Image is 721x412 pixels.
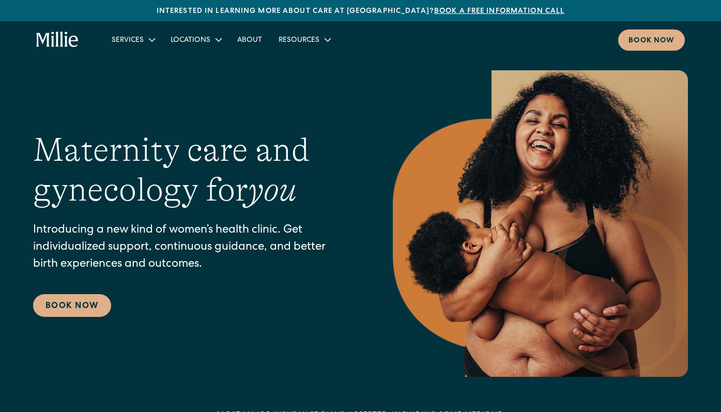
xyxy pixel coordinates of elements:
a: home [36,32,79,48]
a: Book Now [33,294,111,317]
img: Smiling mother with her baby in arms, celebrating body positivity and the nurturing bond of postp... [393,70,688,377]
a: Book now [618,29,685,51]
em: you [248,171,297,208]
div: Services [112,35,144,46]
p: Introducing a new kind of women’s health clinic. Get individualized support, continuous guidance,... [33,222,351,273]
h1: Maternity care and gynecology for [33,130,351,210]
a: Book a free information call [434,8,564,15]
a: About [229,31,270,48]
div: Services [103,31,162,48]
div: Locations [171,35,210,46]
div: Locations [162,31,229,48]
div: Resources [279,35,319,46]
div: Book now [628,36,674,47]
div: Resources [270,31,338,48]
